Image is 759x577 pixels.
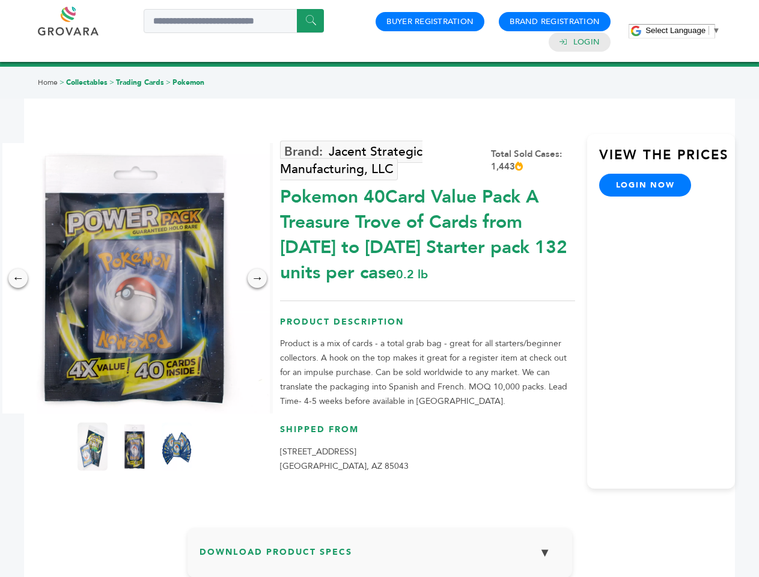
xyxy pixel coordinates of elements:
a: Select Language​ [645,26,720,35]
a: Pokemon [172,78,204,87]
h3: Download Product Specs [200,540,560,575]
span: Select Language [645,26,706,35]
a: Collectables [66,78,108,87]
a: Brand Registration [510,16,600,27]
span: > [166,78,171,87]
a: Trading Cards [116,78,164,87]
img: Pokemon 40-Card Value Pack – A Treasure Trove of Cards from 1996 to 2024 - Starter pack! 132 unit... [162,423,192,471]
a: Jacent Strategic Manufacturing, LLC [280,141,422,180]
div: Pokemon 40Card Value Pack A Treasure Trove of Cards from [DATE] to [DATE] Starter pack 132 units ... [280,179,575,285]
a: login now [599,174,692,197]
div: Total Sold Cases: 1,443 [491,148,575,173]
h3: Product Description [280,316,575,337]
span: > [109,78,114,87]
a: Home [38,78,58,87]
p: [STREET_ADDRESS] [GEOGRAPHIC_DATA], AZ 85043 [280,445,575,474]
div: → [248,269,267,288]
h3: Shipped From [280,424,575,445]
p: Product is a mix of cards - a total grab bag - great for all starters/beginner collectors. A hook... [280,337,575,409]
span: > [59,78,64,87]
span: ▼ [712,26,720,35]
input: Search a product or brand... [144,9,324,33]
a: Login [573,37,600,47]
img: Pokemon 40-Card Value Pack – A Treasure Trove of Cards from 1996 to 2024 - Starter pack! 132 unit... [78,423,108,471]
h3: View the Prices [599,146,735,174]
a: Buyer Registration [386,16,474,27]
div: ← [8,269,28,288]
img: Pokemon 40-Card Value Pack – A Treasure Trove of Cards from 1996 to 2024 - Starter pack! 132 unit... [120,423,150,471]
button: ▼ [530,540,560,566]
span: 0.2 lb [396,266,428,282]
